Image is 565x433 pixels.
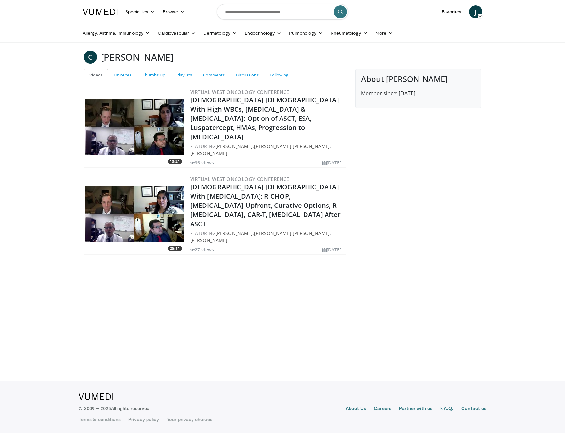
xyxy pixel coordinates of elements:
[197,69,230,81] a: Comments
[154,27,199,40] a: Cardiovascular
[293,143,330,149] a: [PERSON_NAME]
[79,27,154,40] a: Allergy, Asthma, Immunology
[137,69,171,81] a: Thumbs Up
[215,230,253,236] a: [PERSON_NAME]
[79,405,149,412] p: © 2009 – 2025
[190,150,227,156] a: [PERSON_NAME]
[111,405,149,411] span: All rights reserved
[322,246,342,253] li: [DATE]
[372,27,397,40] a: More
[83,9,118,15] img: VuMedi Logo
[190,183,341,228] a: [DEMOGRAPHIC_DATA] [DEMOGRAPHIC_DATA] With [MEDICAL_DATA]: R-CHOP, [MEDICAL_DATA] Upfront, Curati...
[122,5,159,18] a: Specialties
[85,99,184,155] a: 13:21
[440,405,453,413] a: F.A.Q.
[361,75,476,84] h4: About [PERSON_NAME]
[85,186,184,242] img: 3fd80712-84be-4e6b-bfa3-61e119715434.300x170_q85_crop-smart_upscale.jpg
[101,51,173,64] h3: [PERSON_NAME]
[85,186,184,242] a: 25:11
[254,230,291,236] a: [PERSON_NAME]
[230,69,264,81] a: Discussions
[399,405,432,413] a: Partner with us
[374,405,391,413] a: Careers
[285,27,327,40] a: Pulmonology
[159,5,189,18] a: Browse
[215,143,253,149] a: [PERSON_NAME]
[346,405,366,413] a: About Us
[241,27,285,40] a: Endocrinology
[171,69,197,81] a: Playlists
[199,27,241,40] a: Dermatology
[190,159,214,166] li: 96 views
[84,51,97,64] a: C
[190,176,289,182] a: Virtual West Oncology Conference
[190,143,344,157] div: FEATURING , , ,
[108,69,137,81] a: Favorites
[264,69,294,81] a: Following
[168,159,182,164] span: 13:21
[327,27,372,40] a: Rheumatology
[190,230,344,244] div: FEATURING , , ,
[190,96,339,141] a: [DEMOGRAPHIC_DATA] [DEMOGRAPHIC_DATA] With High WBCs, [MEDICAL_DATA] & [MEDICAL_DATA]: Option of ...
[168,246,182,251] span: 25:11
[79,393,113,400] img: VuMedi Logo
[293,230,330,236] a: [PERSON_NAME]
[128,416,159,422] a: Privacy policy
[254,143,291,149] a: [PERSON_NAME]
[438,5,465,18] a: Favorites
[469,5,482,18] a: J
[190,89,289,95] a: Virtual West Oncology Conference
[79,416,121,422] a: Terms & conditions
[85,99,184,155] img: 41979ca5-7adc-4164-a294-d8a6959a6c63.300x170_q85_crop-smart_upscale.jpg
[190,246,214,253] li: 27 views
[361,89,476,97] p: Member since: [DATE]
[84,69,108,81] a: Videos
[167,416,212,422] a: Your privacy choices
[322,159,342,166] li: [DATE]
[217,4,348,20] input: Search topics, interventions
[461,405,486,413] a: Contact us
[190,237,227,243] a: [PERSON_NAME]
